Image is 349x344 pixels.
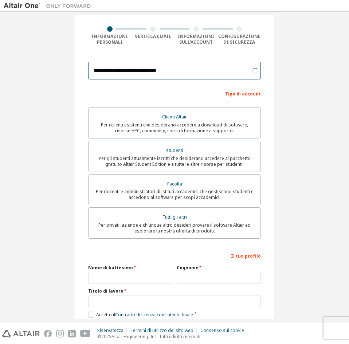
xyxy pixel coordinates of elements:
img: altair_logo.svg [2,330,40,337]
font: studenti [166,147,183,153]
font: Verifica email [135,33,171,39]
font: Il tuo profilo [231,253,261,259]
font: Configurazione di sicurezza [218,33,260,45]
font: 2025 [101,333,111,340]
img: linkedin.svg [68,330,76,337]
font: Nome di battesimo [88,265,133,271]
img: instagram.svg [56,330,64,337]
font: Informazioni sull'account [178,33,214,45]
font: Titolo di lavoro [88,288,123,294]
font: Per i clienti esistenti che desiderano accedere a download di software, risorse HPC, community, c... [101,122,248,134]
font: Per gli studenti attualmente iscritti che desiderano accedere al pacchetto gratuito Altair Studen... [99,155,251,167]
font: Consenso sui cookie [200,327,244,333]
font: Facoltà [167,181,182,187]
font: Contratto di licenza con l'utente finale [115,312,193,318]
font: Clienti Altair [162,114,187,120]
font: Cognome [177,265,199,271]
font: Accetto il [96,312,115,318]
img: Altair Uno [4,2,95,9]
font: © [97,333,101,340]
font: Per privati, aziende e chiunque altro desideri provare il software Altair ed esplorare la nostra ... [98,222,251,234]
font: Altair Engineering, Inc. Tutti i diritti riservati. [111,333,201,340]
img: youtube.svg [80,330,91,337]
font: Termini di utilizzo del sito web [130,327,193,333]
font: Informazioni personali [91,33,128,45]
font: Tutti gli altri [162,214,187,220]
font: Tipo di account [225,91,261,97]
font: Per docenti e amministratori di istituti accademici che gestiscono studenti e accedono al softwar... [96,188,254,200]
font: Riservatezza [97,327,123,333]
img: facebook.svg [44,330,52,337]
